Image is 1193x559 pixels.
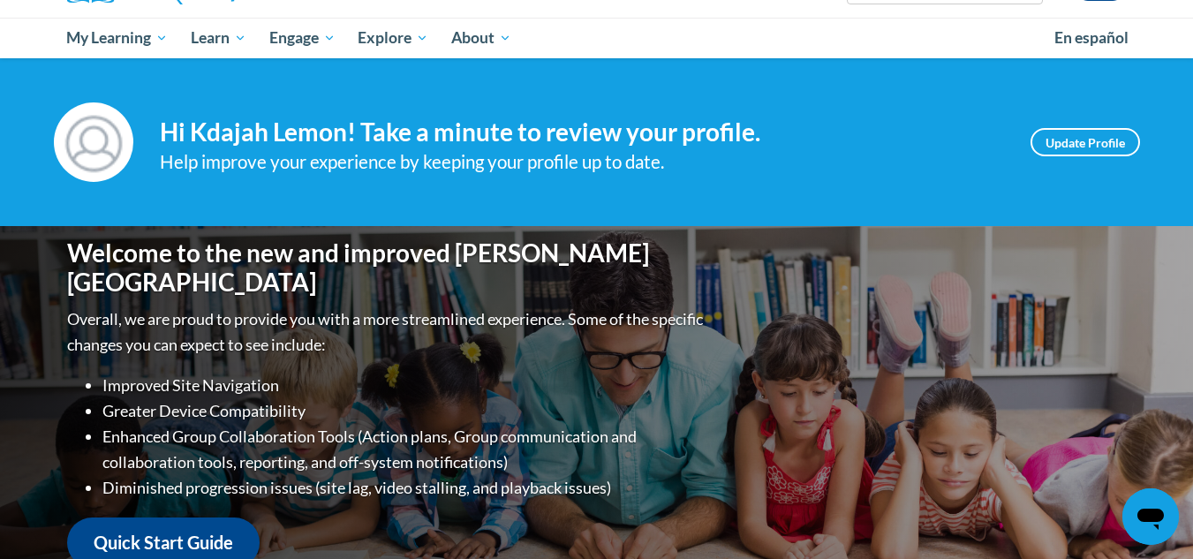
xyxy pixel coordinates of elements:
span: About [451,27,511,49]
img: Profile Image [54,102,133,182]
a: About [440,18,523,58]
span: Explore [358,27,428,49]
span: Engage [269,27,336,49]
iframe: Button to launch messaging window [1122,488,1179,545]
li: Diminished progression issues (site lag, video stalling, and playback issues) [102,475,707,501]
a: Learn [179,18,258,58]
a: Update Profile [1031,128,1140,156]
a: En español [1043,19,1140,57]
h4: Hi Kdajah Lemon! Take a minute to review your profile. [160,117,1004,147]
li: Greater Device Compatibility [102,398,707,424]
a: Explore [346,18,440,58]
li: Improved Site Navigation [102,373,707,398]
a: Engage [258,18,347,58]
li: Enhanced Group Collaboration Tools (Action plans, Group communication and collaboration tools, re... [102,424,707,475]
div: Help improve your experience by keeping your profile up to date. [160,147,1004,177]
span: My Learning [66,27,168,49]
span: Learn [191,27,246,49]
p: Overall, we are proud to provide you with a more streamlined experience. Some of the specific cha... [67,306,707,358]
a: My Learning [56,18,180,58]
div: Main menu [41,18,1153,58]
span: En español [1054,28,1129,47]
h1: Welcome to the new and improved [PERSON_NAME][GEOGRAPHIC_DATA] [67,238,707,298]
